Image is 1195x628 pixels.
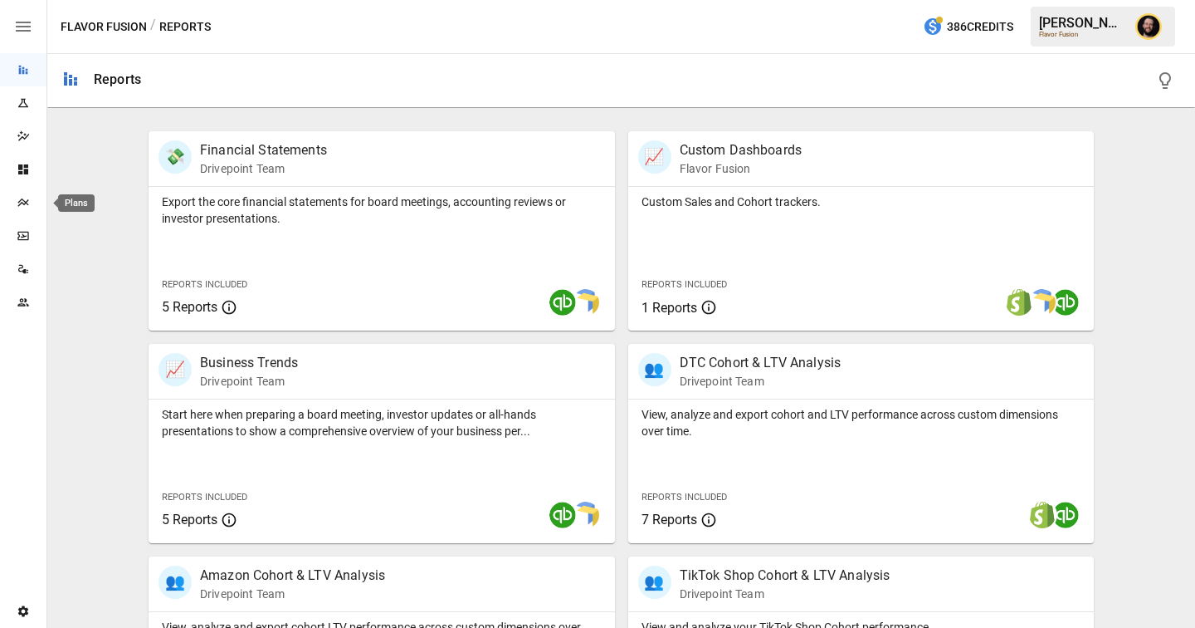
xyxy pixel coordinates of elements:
div: 📈 [159,353,192,386]
span: 7 Reports [641,512,697,527]
span: 1 Reports [641,300,697,316]
img: Ciaran Nugent [1135,13,1162,40]
p: Drivepoint Team [200,373,298,390]
div: 👥 [159,566,192,599]
p: Drivepoint Team [200,586,385,602]
img: quickbooks [549,502,576,528]
span: Reports Included [162,279,247,290]
div: / [150,17,156,37]
img: shopify [1029,502,1056,528]
div: 📈 [638,140,671,174]
p: Drivepoint Team [680,586,890,602]
div: 💸 [159,140,192,174]
div: 👥 [638,353,671,386]
img: shopify [1006,289,1032,316]
p: DTC Cohort & LTV Analysis [680,353,841,373]
p: Drivepoint Team [680,373,841,390]
span: Reports Included [162,492,247,503]
div: Flavor Fusion [1039,31,1125,38]
span: Reports Included [641,279,727,290]
p: Amazon Cohort & LTV Analysis [200,566,385,586]
p: Business Trends [200,353,298,373]
span: 5 Reports [162,299,217,315]
button: Ciaran Nugent [1125,3,1172,50]
p: Financial Statements [200,140,327,160]
img: quickbooks [1052,502,1079,528]
p: TikTok Shop Cohort & LTV Analysis [680,566,890,586]
img: smart model [573,289,599,316]
div: [PERSON_NAME] [1039,15,1125,31]
img: smart model [573,502,599,528]
p: Flavor Fusion [680,160,802,177]
button: Flavor Fusion [61,17,147,37]
p: Start here when preparing a board meeting, investor updates or all-hands presentations to show a ... [162,406,602,439]
img: quickbooks [549,289,576,316]
img: quickbooks [1052,289,1079,316]
button: 386Credits [916,12,1020,42]
div: Reports [94,71,141,87]
img: smart model [1029,289,1056,316]
p: Export the core financial statements for board meetings, accounting reviews or investor presentat... [162,194,602,227]
span: Reports Included [641,492,727,503]
p: Custom Dashboards [680,140,802,160]
p: Custom Sales and Cohort trackers. [641,194,1081,210]
p: View, analyze and export cohort and LTV performance across custom dimensions over time. [641,406,1081,439]
p: Drivepoint Team [200,160,327,177]
div: Plans [58,194,95,212]
span: 386 Credits [947,17,1013,37]
div: 👥 [638,566,671,599]
span: 5 Reports [162,512,217,527]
